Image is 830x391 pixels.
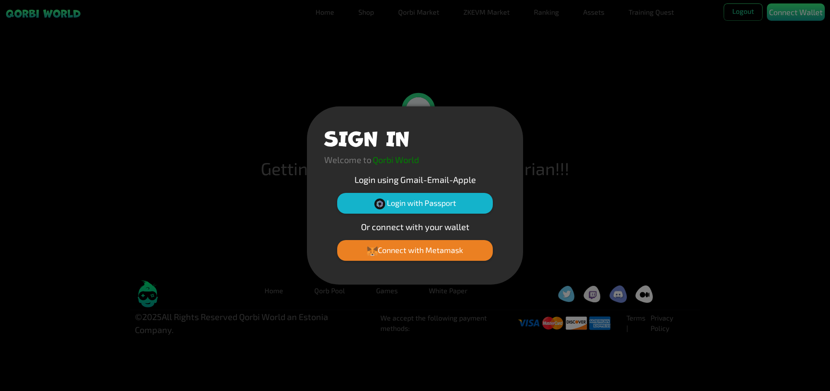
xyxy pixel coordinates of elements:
p: Qorbi World [373,153,419,166]
p: Welcome to [324,153,371,166]
h1: SIGN IN [324,124,409,150]
button: Login with Passport [337,193,493,214]
p: Or connect with your wallet [324,220,506,233]
img: Passport Logo [374,199,385,209]
p: Login using Gmail-Email-Apple [324,173,506,186]
button: Connect with Metamask [337,240,493,261]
